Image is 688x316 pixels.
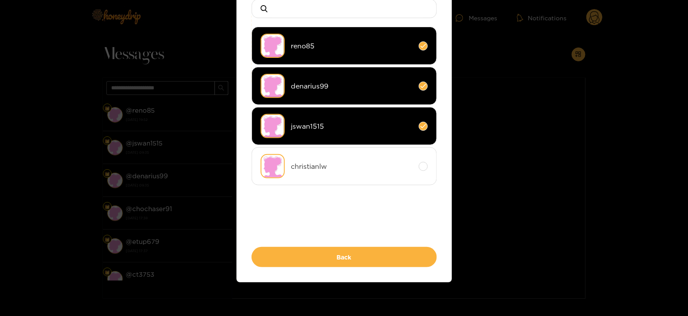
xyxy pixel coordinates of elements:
[252,247,437,267] button: Back
[291,121,412,131] span: jswan1515
[291,81,412,91] span: denarius99
[261,154,285,178] img: no-avatar.png
[291,161,412,171] span: christianlw
[291,41,412,51] span: reno85
[261,114,285,138] img: no-avatar.png
[261,34,285,58] img: no-avatar.png
[261,74,285,98] img: no-avatar.png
